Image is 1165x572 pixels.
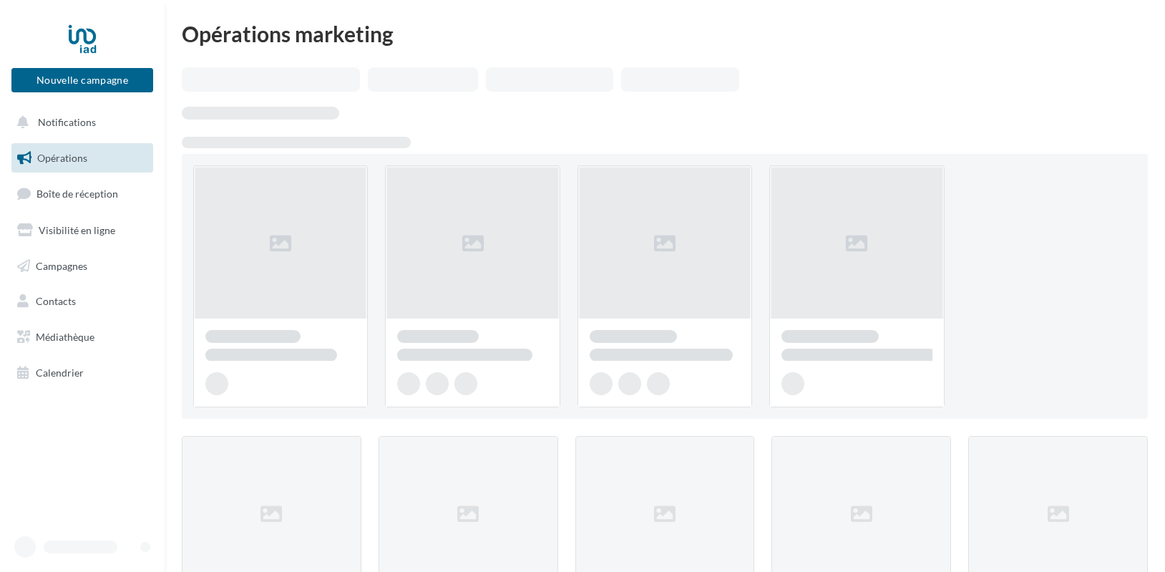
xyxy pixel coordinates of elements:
span: Notifications [38,116,96,128]
button: Nouvelle campagne [11,68,153,92]
a: Campagnes [9,251,156,281]
a: Contacts [9,286,156,316]
a: Visibilité en ligne [9,215,156,246]
a: Calendrier [9,358,156,388]
span: Opérations [37,152,87,164]
a: Boîte de réception [9,178,156,209]
span: Campagnes [36,259,87,271]
div: Opérations marketing [182,23,1148,44]
span: Boîte de réception [36,188,118,200]
button: Notifications [9,107,150,137]
span: Contacts [36,295,76,307]
a: Opérations [9,143,156,173]
a: Médiathèque [9,322,156,352]
span: Visibilité en ligne [39,224,115,236]
span: Médiathèque [36,331,94,343]
span: Calendrier [36,367,84,379]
